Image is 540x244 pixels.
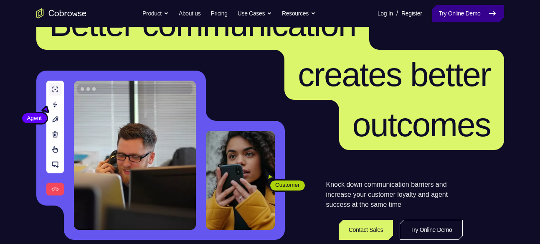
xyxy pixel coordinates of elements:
button: Product [142,5,169,22]
button: Use Cases [238,5,272,22]
p: Knock down communication barriers and increase your customer loyalty and agent success at the sam... [326,180,463,210]
a: Try Online Demo [400,220,462,240]
span: creates better [298,56,490,93]
button: Resources [282,5,316,22]
img: A customer support agent talking on the phone [74,81,196,230]
a: Go to the home page [36,8,86,18]
a: Register [401,5,422,22]
span: outcomes [352,106,491,143]
a: Pricing [210,5,227,22]
a: Try Online Demo [432,5,504,22]
span: / [396,8,398,18]
a: Log In [378,5,393,22]
a: Contact Sales [339,220,393,240]
a: About us [179,5,200,22]
img: A customer holding their phone [206,131,275,230]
